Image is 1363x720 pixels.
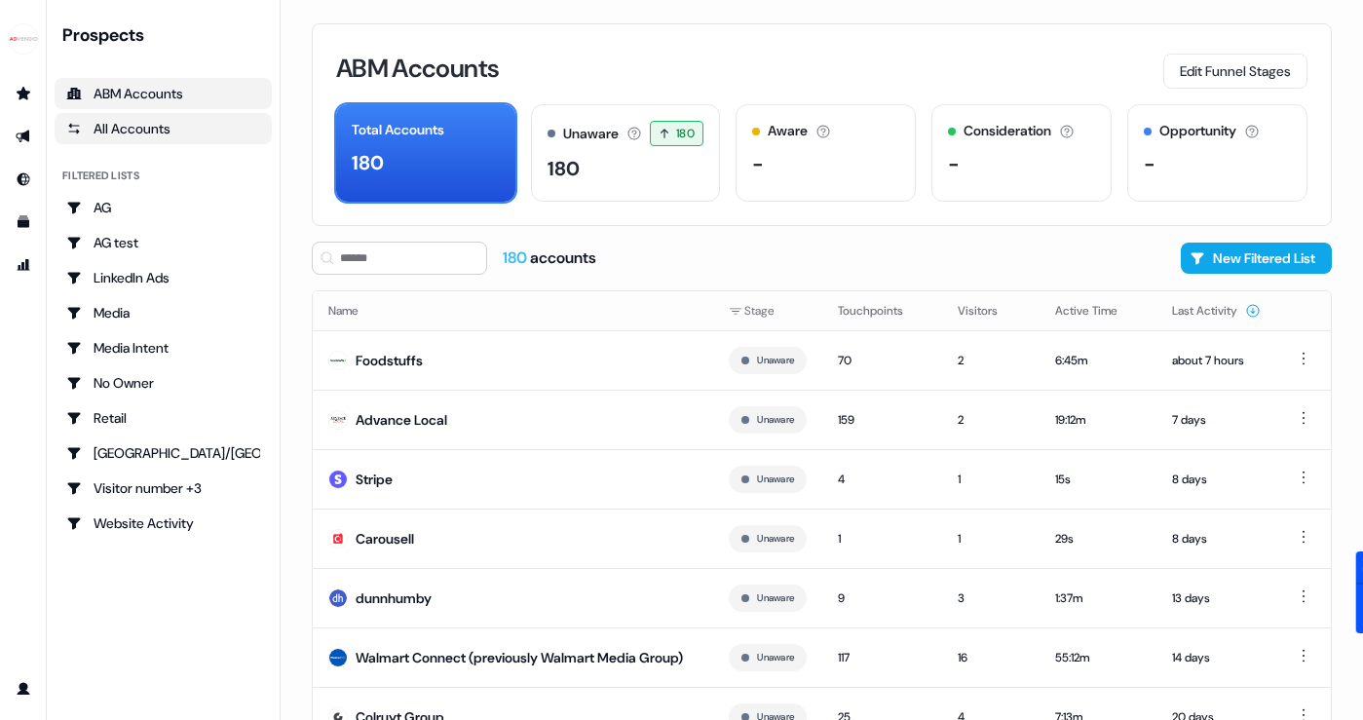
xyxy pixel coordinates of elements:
div: 7 days [1172,410,1261,430]
div: about 7 hours [1172,351,1261,370]
div: 29s [1055,529,1141,549]
a: All accounts [55,113,272,144]
div: Website Activity [66,513,260,533]
div: Media [66,303,260,322]
a: ABM Accounts [55,78,272,109]
div: AG test [66,233,260,252]
div: 180 [548,154,580,183]
a: Go to No Owner [55,367,272,398]
div: No Owner [66,373,260,393]
button: Unaware [757,471,794,488]
div: Unaware [563,124,619,144]
div: 1:37m [1055,588,1141,608]
div: [GEOGRAPHIC_DATA]/[GEOGRAPHIC_DATA] [66,443,260,463]
span: 180 [503,247,530,268]
button: New Filtered List [1181,243,1332,274]
div: 9 [838,588,927,608]
a: Go to USA/Canada [55,437,272,469]
div: Carousell [356,529,414,549]
button: Visitors [958,293,1021,328]
div: 70 [838,351,927,370]
div: - [752,149,764,178]
div: LinkedIn Ads [66,268,260,287]
div: 2 [958,351,1024,370]
button: Unaware [757,411,794,429]
div: Media Intent [66,338,260,358]
div: Aware [768,121,808,141]
a: Go to Inbound [8,164,39,195]
a: Go to attribution [8,249,39,281]
div: 1 [838,529,927,549]
button: Unaware [757,352,794,369]
button: Unaware [757,589,794,607]
a: Go to prospects [8,78,39,109]
button: Unaware [757,649,794,666]
a: Go to Media [55,297,272,328]
a: Go to templates [8,207,39,238]
a: Go to Visitor number +3 [55,473,272,504]
div: 4 [838,470,927,489]
a: Go to Media Intent [55,332,272,363]
div: 2 [958,410,1024,430]
div: Stripe [356,470,393,489]
div: Total Accounts [352,120,444,140]
div: 1 [958,529,1024,549]
div: Filtered lists [62,168,139,184]
div: 3 [958,588,1024,608]
div: Foodstuffs [356,351,423,370]
a: Go to AG test [55,227,272,258]
div: ABM Accounts [66,84,260,103]
h3: ABM Accounts [336,56,499,81]
span: 180 [676,124,695,143]
div: 8 days [1172,529,1261,549]
button: Touchpoints [838,293,927,328]
div: AG [66,198,260,217]
div: 16 [958,648,1024,667]
div: 180 [352,148,384,177]
div: accounts [503,247,596,269]
div: All Accounts [66,119,260,138]
a: Go to AG [55,192,272,223]
div: Visitor number +3 [66,478,260,498]
div: Stage [729,301,807,321]
div: Retail [66,408,260,428]
div: 6:45m [1055,351,1141,370]
button: Last Activity [1172,293,1261,328]
div: Walmart Connect (previously Walmart Media Group) [356,648,683,667]
button: Unaware [757,530,794,548]
div: 8 days [1172,470,1261,489]
div: - [1144,149,1155,178]
div: - [948,149,960,178]
div: 15s [1055,470,1141,489]
th: Name [313,291,713,330]
a: Go to outbound experience [8,121,39,152]
a: Go to profile [8,673,39,704]
div: 13 days [1172,588,1261,608]
div: 117 [838,648,927,667]
div: 19:12m [1055,410,1141,430]
a: Go to Website Activity [55,508,272,539]
div: Opportunity [1159,121,1236,141]
div: 14 days [1172,648,1261,667]
button: Edit Funnel Stages [1163,54,1307,89]
a: Go to Retail [55,402,272,434]
div: 55:12m [1055,648,1141,667]
div: 1 [958,470,1024,489]
button: Active Time [1055,293,1141,328]
div: Consideration [964,121,1051,141]
div: Advance Local [356,410,447,430]
a: Go to LinkedIn Ads [55,262,272,293]
div: dunnhumby [356,588,432,608]
div: Prospects [62,23,272,47]
div: 159 [838,410,927,430]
